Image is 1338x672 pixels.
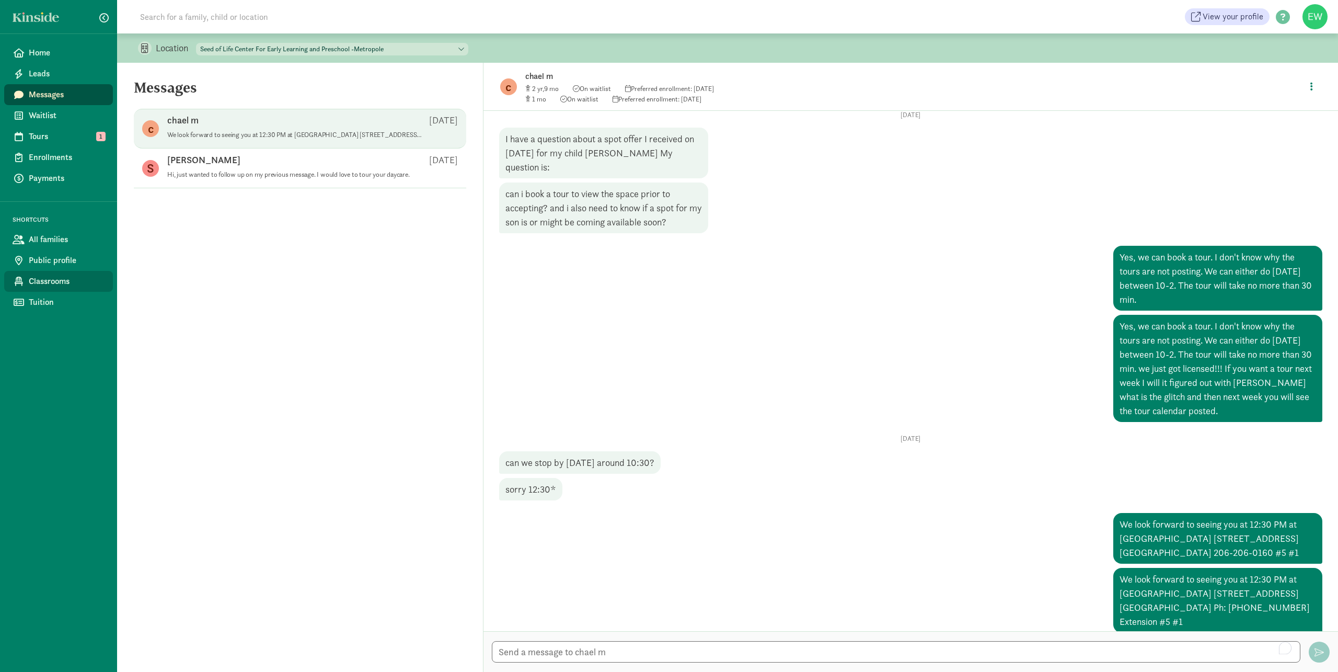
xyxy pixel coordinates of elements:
a: Tours 1 [4,126,113,147]
p: [DATE] [429,154,458,166]
figure: c [500,78,517,95]
span: Home [29,47,105,59]
a: Tuition [4,292,113,313]
span: View your profile [1203,10,1263,23]
figure: S [142,160,159,177]
figure: c [142,120,159,137]
div: Yes, we can book a tour. I don't know why the tours are not posting. We can either do [DATE] betw... [1113,315,1322,422]
span: Enrollments [29,151,105,164]
div: We look forward to seeing you at 12:30 PM at [GEOGRAPHIC_DATA] [STREET_ADDRESS] [GEOGRAPHIC_DATA]... [1113,568,1322,633]
p: [PERSON_NAME] [167,154,240,166]
textarea: To enrich screen reader interactions, please activate Accessibility in Grammarly extension settings [492,641,1300,663]
a: View your profile [1185,8,1270,25]
span: Tuition [29,296,105,309]
p: [DATE] [499,435,1322,443]
a: Home [4,42,113,63]
div: can we stop by [DATE] around 10:30? [499,451,661,474]
a: Leads [4,63,113,84]
span: Preferred enrollment: [DATE] [613,95,701,104]
span: Payments [29,172,105,185]
span: Tours [29,130,105,143]
span: 2 [532,84,544,93]
span: Messages [29,88,105,101]
a: Public profile [4,250,113,271]
p: We look forward to seeing you at 12:30 PM at [GEOGRAPHIC_DATA] [STREET_ADDRESS] [GEOGRAPHIC_DATA]... [167,131,423,139]
div: We look forward to seeing you at 12:30 PM at [GEOGRAPHIC_DATA] [STREET_ADDRESS] [GEOGRAPHIC_DATA]... [1113,513,1322,564]
a: Messages [4,84,113,105]
p: chael m [525,69,855,84]
div: Yes, we can book a tour. I don't know why the tours are not posting. We can either do [DATE] betw... [1113,246,1322,311]
span: On waitlist [573,84,611,93]
p: Location [156,42,196,54]
div: can i book a tour to view the space prior to accepting? and i also need to know if a spot for my ... [499,183,708,233]
span: Public profile [29,254,105,267]
span: Waitlist [29,109,105,122]
div: I have a question about a spot offer I received on [DATE] for my child [PERSON_NAME] My question is: [499,128,708,178]
p: Hi, just wanted to follow up on my previous message. I would love to tour your daycare. [167,170,423,179]
a: Classrooms [4,271,113,292]
a: All families [4,229,113,250]
input: Search for a family, child or location [134,6,427,27]
p: chael m [167,114,199,127]
span: Preferred enrollment: [DATE] [625,84,714,93]
a: Waitlist [4,105,113,126]
p: [DATE] [429,114,458,127]
span: 1 [532,95,546,104]
a: Enrollments [4,147,113,168]
span: All families [29,233,105,246]
h5: Messages [117,79,410,105]
span: Classrooms [29,275,105,288]
a: Payments [4,168,113,189]
span: On waitlist [560,95,598,104]
span: Leads [29,67,105,80]
span: 1 [96,132,106,141]
div: sorry 12:30* [499,478,562,500]
p: [DATE] [499,111,1322,119]
span: 9 [544,84,559,93]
